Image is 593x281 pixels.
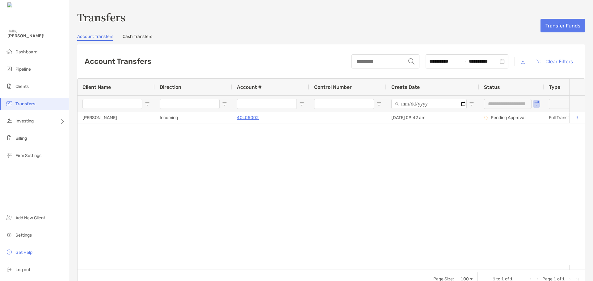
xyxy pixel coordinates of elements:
[549,84,560,90] span: Type
[82,84,111,90] span: Client Name
[6,214,13,221] img: add_new_client icon
[15,215,45,221] span: Add New Client
[299,101,304,106] button: Open Filter Menu
[237,84,262,90] span: Account #
[491,114,525,122] p: Pending Approval
[461,59,466,64] span: to
[15,84,29,89] span: Clients
[6,248,13,256] img: get-help icon
[6,117,13,124] img: investing icon
[160,99,220,109] input: Direction Filter Input
[469,101,474,106] button: Open Filter Menu
[15,101,35,106] span: Transfers
[6,231,13,238] img: settings icon
[6,151,13,159] img: firm-settings icon
[6,48,13,55] img: dashboard icon
[391,99,467,109] input: Create Date Filter Input
[6,65,13,72] img: pipeline icon
[314,84,352,90] span: Control Number
[15,233,32,238] span: Settings
[15,153,41,158] span: Firm Settings
[15,67,31,72] span: Pipeline
[77,34,113,41] a: Account Transfers
[314,99,374,109] input: Control Number Filter Input
[15,250,32,255] span: Get Help
[540,19,585,32] button: Transfer Funds
[6,266,13,273] img: logout icon
[534,101,539,106] button: Open Filter Menu
[7,33,65,39] span: [PERSON_NAME]!
[82,99,142,109] input: Client Name Filter Input
[145,101,150,106] button: Open Filter Menu
[6,82,13,90] img: clients icon
[6,100,13,107] img: transfers icon
[6,134,13,142] img: billing icon
[15,136,27,141] span: Billing
[160,84,181,90] span: Direction
[408,58,414,64] img: input icon
[391,84,420,90] span: Create Date
[386,112,479,123] div: [DATE] 09:42 am
[77,10,585,24] h3: Transfers
[536,60,541,63] img: button icon
[15,118,34,124] span: Investing
[15,267,30,272] span: Log out
[7,2,34,8] img: Zoe Logo
[484,116,488,120] img: status icon
[376,101,381,106] button: Open Filter Menu
[484,84,500,90] span: Status
[155,112,232,123] div: Incoming
[237,99,297,109] input: Account # Filter Input
[461,59,466,64] span: swap-right
[237,114,259,122] a: 4QL05002
[222,101,227,106] button: Open Filter Menu
[85,57,151,66] h2: Account Transfers
[123,34,152,41] a: Cash Transfers
[15,49,37,55] span: Dashboard
[532,55,578,68] button: Clear Filters
[78,112,155,123] div: [PERSON_NAME]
